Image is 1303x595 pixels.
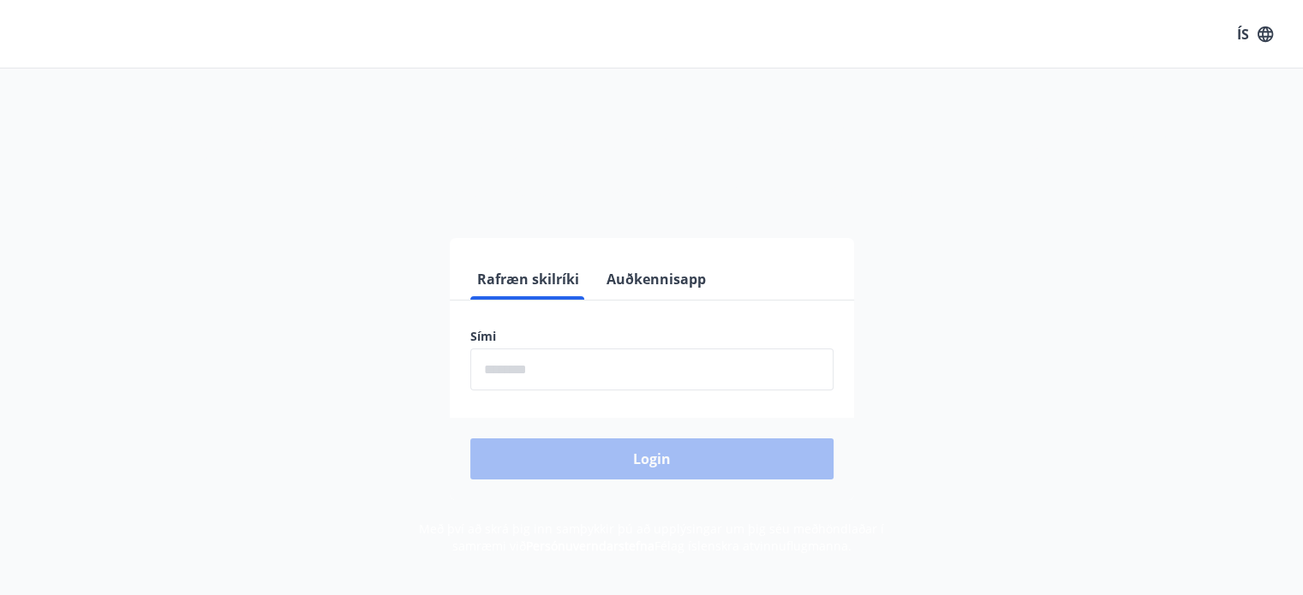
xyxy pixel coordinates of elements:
span: Vinsamlegast skráðu þig inn með rafrænum skilríkjum eða Auðkennisappi. [383,182,921,203]
span: Með því að skrá þig inn samþykkir þú að upplýsingar um þig séu meðhöndlaðar í samræmi við Félag í... [419,521,884,554]
a: Persónuverndarstefna [526,538,654,554]
button: Auðkennisapp [600,259,713,300]
label: Sími [470,328,834,345]
h1: Félagavefur, Félag íslenskra atvinnuflugmanna [56,103,1248,168]
button: Rafræn skilríki [470,259,586,300]
button: ÍS [1228,19,1282,50]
